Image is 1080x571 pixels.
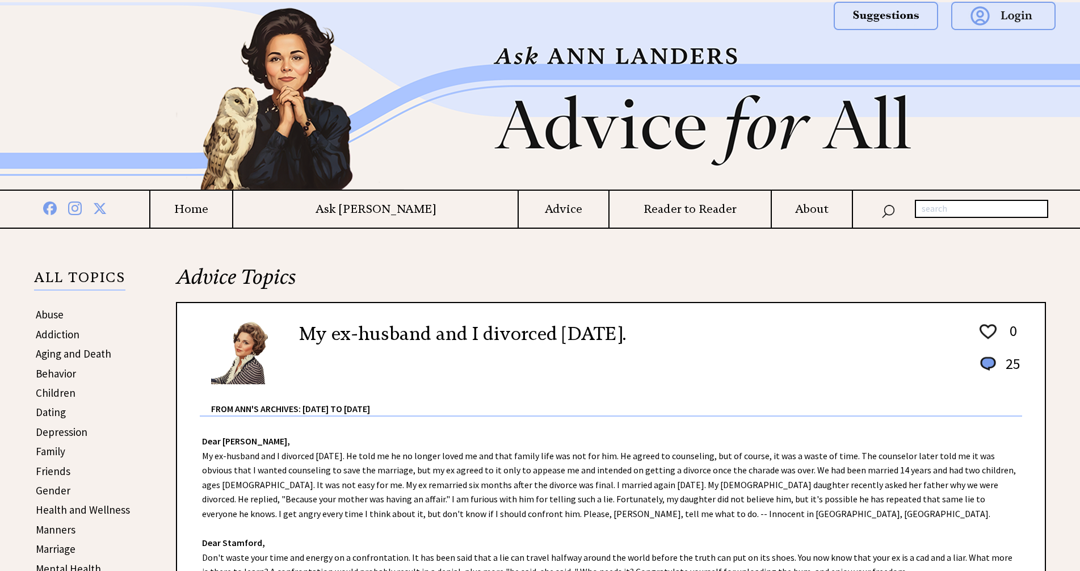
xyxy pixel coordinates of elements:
a: Manners [36,523,75,536]
a: Home [150,202,232,216]
a: Addiction [36,328,79,341]
a: Gender [36,484,70,497]
img: x%20blue.png [93,200,107,215]
h2: Advice Topics [176,263,1046,302]
a: Dating [36,405,66,419]
img: login.png [951,2,1056,30]
p: ALL TOPICS [34,271,125,291]
img: message_round%201.png [978,355,998,373]
h2: My ex-husband and I divorced [DATE]. [299,320,626,347]
a: Advice [519,202,608,216]
div: From Ann's Archives: [DATE] to [DATE] [211,385,1022,415]
a: Health and Wellness [36,503,130,517]
img: search_nav.png [881,202,895,219]
td: 0 [1000,321,1021,353]
input: search [915,200,1048,218]
img: suggestions.png [834,2,938,30]
img: header2b_v1.png [132,2,949,190]
a: Marriage [36,542,75,556]
img: right_new2.png [949,2,955,190]
a: Behavior [36,367,76,380]
a: About [772,202,852,216]
a: Reader to Reader [610,202,770,216]
img: facebook%20blue.png [43,199,57,215]
a: Depression [36,425,87,439]
img: instagram%20blue.png [68,199,82,215]
a: Ask [PERSON_NAME] [233,202,518,216]
strong: Dear [PERSON_NAME], [202,435,290,447]
img: Ann6%20v2%20small.png [211,320,282,384]
td: 25 [1000,354,1021,384]
a: Friends [36,464,70,478]
strong: Dear Stamford, [202,537,265,548]
a: Family [36,444,65,458]
a: Children [36,386,75,400]
a: Aging and Death [36,347,111,360]
a: Abuse [36,308,64,321]
img: heart_outline%201.png [978,322,998,342]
